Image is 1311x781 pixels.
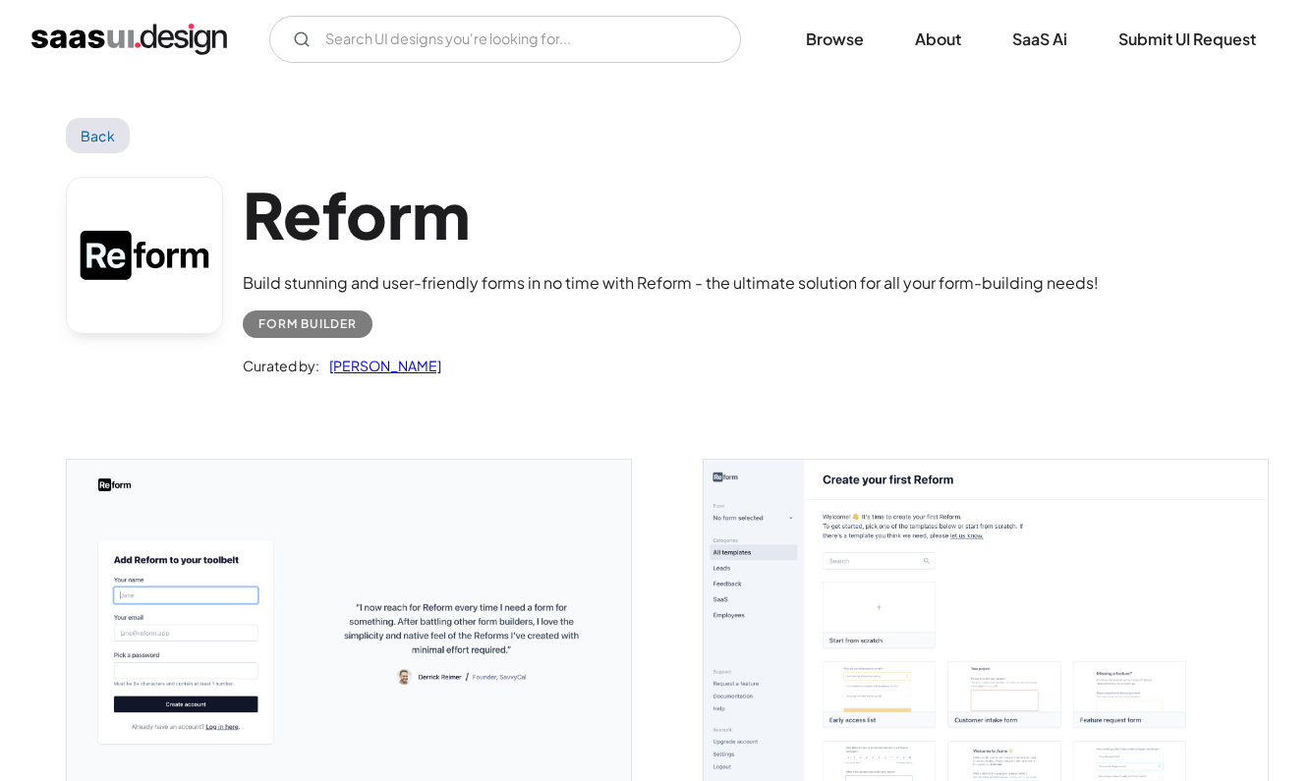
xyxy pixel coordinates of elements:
[243,354,319,377] div: Curated by:
[243,177,1099,252] h1: Reform
[891,18,985,61] a: About
[258,312,357,336] div: Form Builder
[243,271,1099,295] div: Build stunning and user-friendly forms in no time with Reform - the ultimate solution for all you...
[782,18,887,61] a: Browse
[31,24,227,55] a: home
[319,354,441,377] a: [PERSON_NAME]
[269,16,741,63] form: Email Form
[269,16,741,63] input: Search UI designs you're looking for...
[66,118,130,153] a: Back
[1095,18,1280,61] a: Submit UI Request
[989,18,1091,61] a: SaaS Ai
